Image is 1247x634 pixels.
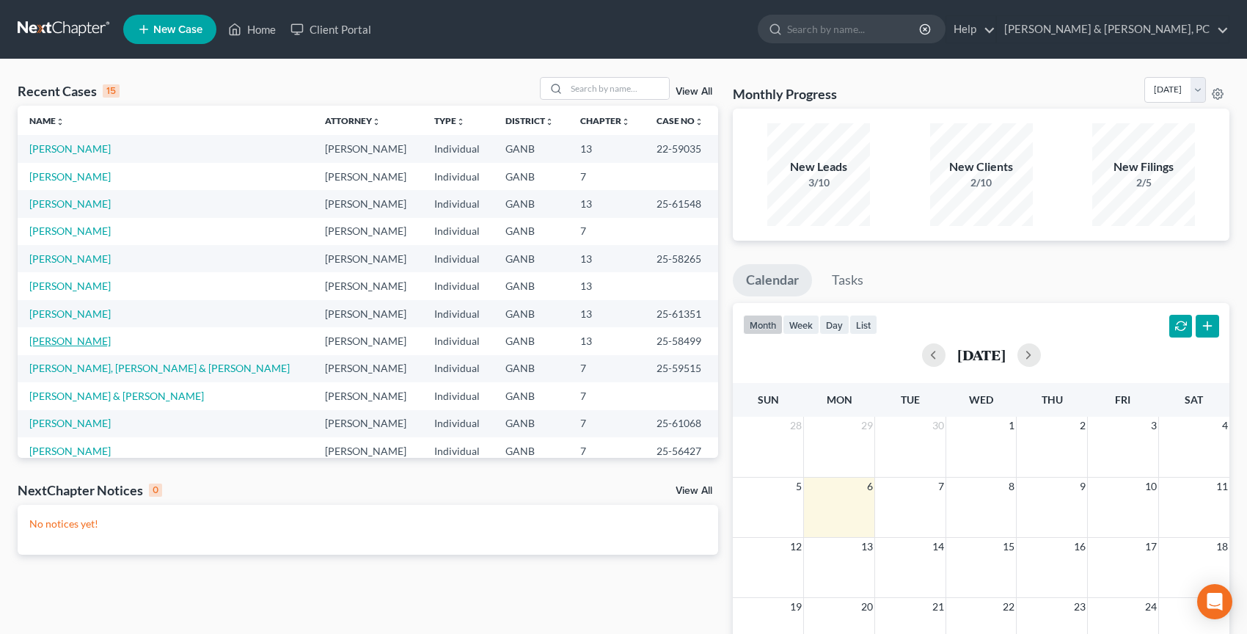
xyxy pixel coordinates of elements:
[494,327,568,354] td: GANB
[153,24,202,35] span: New Case
[931,598,946,616] span: 21
[645,355,718,382] td: 25-59515
[794,478,803,495] span: 5
[29,362,290,374] a: [PERSON_NAME], [PERSON_NAME] & [PERSON_NAME]
[860,598,874,616] span: 20
[1042,393,1063,406] span: Thu
[313,135,423,162] td: [PERSON_NAME]
[423,218,494,245] td: Individual
[783,315,819,335] button: week
[733,85,837,103] h3: Monthly Progress
[494,245,568,272] td: GANB
[997,16,1229,43] a: [PERSON_NAME] & [PERSON_NAME], PC
[494,272,568,299] td: GANB
[1078,417,1087,434] span: 2
[313,410,423,437] td: [PERSON_NAME]
[645,245,718,272] td: 25-58265
[313,382,423,409] td: [PERSON_NAME]
[733,264,812,296] a: Calendar
[313,437,423,464] td: [PERSON_NAME]
[423,355,494,382] td: Individual
[434,115,465,126] a: Typeunfold_more
[568,163,645,190] td: 7
[1001,598,1016,616] span: 22
[787,15,921,43] input: Search by name...
[676,87,712,97] a: View All
[789,417,803,434] span: 28
[423,272,494,299] td: Individual
[568,135,645,162] td: 13
[494,218,568,245] td: GANB
[1072,538,1087,555] span: 16
[789,598,803,616] span: 19
[1007,478,1016,495] span: 8
[29,252,111,265] a: [PERSON_NAME]
[29,142,111,155] a: [PERSON_NAME]
[946,16,995,43] a: Help
[621,117,630,126] i: unfold_more
[29,445,111,457] a: [PERSON_NAME]
[423,437,494,464] td: Individual
[849,315,877,335] button: list
[423,327,494,354] td: Individual
[957,347,1006,362] h2: [DATE]
[645,327,718,354] td: 25-58499
[568,190,645,217] td: 13
[568,218,645,245] td: 7
[18,481,162,499] div: NextChapter Notices
[456,117,465,126] i: unfold_more
[423,300,494,327] td: Individual
[568,327,645,354] td: 13
[566,78,669,99] input: Search by name...
[423,135,494,162] td: Individual
[221,16,283,43] a: Home
[423,382,494,409] td: Individual
[645,135,718,162] td: 22-59035
[423,163,494,190] td: Individual
[313,245,423,272] td: [PERSON_NAME]
[645,300,718,327] td: 25-61351
[827,393,852,406] span: Mon
[313,300,423,327] td: [PERSON_NAME]
[1072,598,1087,616] span: 23
[969,393,993,406] span: Wed
[866,478,874,495] span: 6
[29,197,111,210] a: [PERSON_NAME]
[789,538,803,555] span: 12
[325,115,381,126] a: Attorneyunfold_more
[1149,417,1158,434] span: 3
[1144,478,1158,495] span: 10
[819,264,877,296] a: Tasks
[313,327,423,354] td: [PERSON_NAME]
[1078,478,1087,495] span: 9
[901,393,920,406] span: Tue
[580,115,630,126] a: Chapterunfold_more
[657,115,703,126] a: Case Nounfold_more
[758,393,779,406] span: Sun
[568,300,645,327] td: 13
[676,486,712,496] a: View All
[372,117,381,126] i: unfold_more
[505,115,554,126] a: Districtunfold_more
[767,158,870,175] div: New Leads
[1115,393,1130,406] span: Fri
[937,478,946,495] span: 7
[29,115,65,126] a: Nameunfold_more
[29,280,111,292] a: [PERSON_NAME]
[568,382,645,409] td: 7
[494,190,568,217] td: GANB
[1092,158,1195,175] div: New Filings
[494,163,568,190] td: GANB
[29,225,111,237] a: [PERSON_NAME]
[18,82,120,100] div: Recent Cases
[313,355,423,382] td: [PERSON_NAME]
[149,484,162,497] div: 0
[1007,417,1016,434] span: 1
[568,355,645,382] td: 7
[1144,538,1158,555] span: 17
[423,190,494,217] td: Individual
[1185,393,1203,406] span: Sat
[56,117,65,126] i: unfold_more
[494,437,568,464] td: GANB
[860,417,874,434] span: 29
